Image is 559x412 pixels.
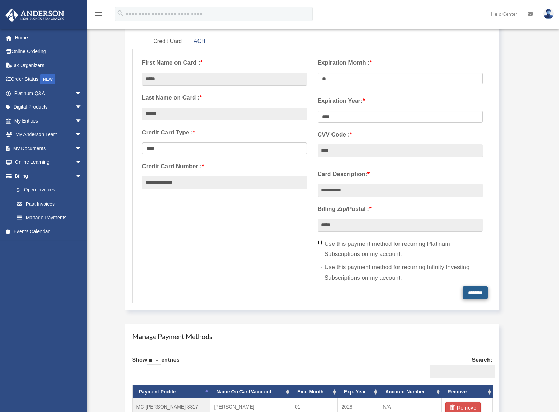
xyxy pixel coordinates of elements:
[142,127,307,138] label: Credit Card Type :
[10,211,89,225] a: Manage Payments
[5,45,92,59] a: Online Ordering
[427,355,492,378] label: Search:
[75,86,89,101] span: arrow_drop_down
[5,58,92,72] a: Tax Organizers
[441,385,493,398] th: Remove: activate to sort column ascending
[94,12,103,18] a: menu
[188,34,211,49] a: ACH
[75,114,89,128] span: arrow_drop_down
[132,355,180,372] label: Show entries
[21,186,24,194] span: $
[94,10,103,18] i: menu
[430,365,495,378] input: Search:
[5,100,92,114] a: Digital Productsarrow_drop_down
[142,161,307,172] label: Credit Card Number :
[5,155,92,169] a: Online Learningarrow_drop_down
[318,262,483,283] label: Use this payment method for recurring Infinity Investing Subscriptions on my account.
[40,74,55,84] div: NEW
[75,169,89,183] span: arrow_drop_down
[10,197,92,211] a: Past Invoices
[5,128,92,142] a: My Anderson Teamarrow_drop_down
[210,385,291,398] th: Name On Card/Account: activate to sort column ascending
[318,130,483,140] label: CVV Code :
[318,240,322,245] input: Use this payment method for recurring Platinum Subscriptions on my account.
[133,385,210,398] th: Payment Profile: activate to sort column descending
[379,385,441,398] th: Account Number: activate to sort column ascending
[10,183,92,197] a: $Open Invoices
[142,58,307,68] label: First Name on Card :
[147,357,161,365] select: Showentries
[75,128,89,142] span: arrow_drop_down
[75,141,89,156] span: arrow_drop_down
[148,34,187,49] a: Credit Card
[132,331,493,341] h4: Manage Payment Methods
[5,169,92,183] a: Billingarrow_drop_down
[5,114,92,128] a: My Entitiesarrow_drop_down
[75,100,89,115] span: arrow_drop_down
[142,93,307,103] label: Last Name on Card :
[318,204,483,214] label: Billing Zip/Postal :
[318,96,483,106] label: Expiration Year:
[5,225,92,238] a: Events Calendar
[291,385,338,398] th: Exp. Month: activate to sort column ascending
[5,141,92,155] a: My Documentsarrow_drop_down
[5,31,92,45] a: Home
[318,169,483,179] label: Card Description:
[5,72,92,87] a: Order StatusNEW
[318,58,483,68] label: Expiration Month :
[338,385,379,398] th: Exp. Year: activate to sort column ascending
[3,8,66,22] img: Anderson Advisors Platinum Portal
[318,264,322,268] input: Use this payment method for recurring Infinity Investing Subscriptions on my account.
[318,239,483,260] label: Use this payment method for recurring Platinum Subscriptions on my account.
[543,9,554,19] img: User Pic
[5,86,92,100] a: Platinum Q&Aarrow_drop_down
[117,9,124,17] i: search
[75,155,89,170] span: arrow_drop_down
